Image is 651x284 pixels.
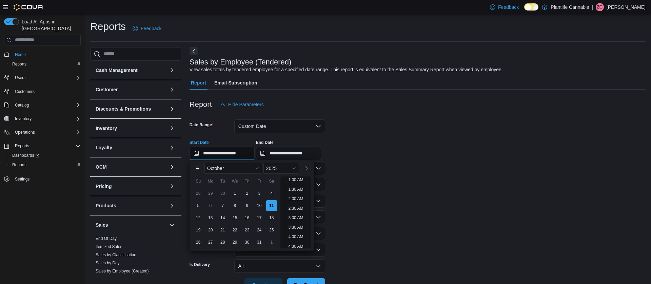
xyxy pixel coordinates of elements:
input: Press the down key to enter a popover containing a calendar. Press the escape key to close the po... [190,147,255,160]
img: Cova [14,4,44,11]
div: day-8 [230,200,240,211]
span: Email Subscription [214,76,257,90]
span: Catalog [12,101,81,109]
div: day-12 [193,212,204,223]
button: Sales [96,222,166,228]
button: Cash Management [96,67,166,74]
button: Loyalty [96,144,166,151]
button: Inventory [1,114,83,124]
div: day-16 [242,212,253,223]
span: End Of Day [96,236,117,241]
span: Reports [9,161,81,169]
span: Reports [9,60,81,68]
button: Inventory [96,125,166,132]
span: Feedback [498,4,519,11]
div: day-7 [217,200,228,211]
a: Feedback [487,0,521,14]
button: OCM [96,164,166,170]
button: Operations [1,128,83,137]
button: Settings [1,174,83,184]
a: Itemized Sales [96,244,122,249]
span: Reports [12,162,26,168]
button: Customers [1,87,83,96]
span: Settings [15,176,29,182]
h3: OCM [96,164,107,170]
div: Zach Guenard [596,3,604,11]
div: Button. Open the month selector. October is currently selected. [204,163,262,174]
h3: Sales [96,222,108,228]
span: Settings [12,174,81,183]
button: Reports [1,141,83,151]
span: Sales by Classification [96,252,136,258]
a: Dashboards [9,151,42,159]
label: Start Date [190,140,209,145]
div: day-1 [230,188,240,199]
div: day-17 [254,212,265,223]
div: day-26 [193,237,204,248]
div: day-28 [193,188,204,199]
div: day-31 [254,237,265,248]
p: | [592,3,593,11]
div: day-3 [254,188,265,199]
div: day-20 [205,225,216,235]
h3: Pricing [96,183,112,190]
input: Dark Mode [524,3,538,11]
div: day-30 [217,188,228,199]
div: day-19 [193,225,204,235]
button: Open list of options [316,166,321,171]
div: October, 2025 [192,187,278,248]
button: Cash Management [168,66,176,74]
button: Previous Month [192,163,203,174]
h1: Reports [90,20,126,33]
span: Home [15,52,26,57]
div: day-1 [266,237,277,248]
div: day-28 [217,237,228,248]
li: 2:00 AM [285,195,306,203]
div: Fr [254,176,265,187]
p: Plantlife Cannabis [551,3,589,11]
button: Hide Parameters [217,98,267,111]
span: Reports [12,61,26,67]
div: We [230,176,240,187]
div: day-9 [242,200,253,211]
span: October [207,166,224,171]
div: day-13 [205,212,216,223]
li: 2:30 AM [285,204,306,212]
h3: Report [190,100,212,109]
a: Home [12,51,28,59]
button: Inventory [12,115,34,123]
h3: Products [96,202,116,209]
a: Dashboards [7,151,83,160]
div: Sa [266,176,277,187]
h3: Inventory [96,125,117,132]
ul: Time [280,176,311,248]
h3: Customer [96,86,118,93]
a: Feedback [130,22,164,35]
li: 4:30 AM [285,242,306,250]
div: day-24 [254,225,265,235]
span: Sales by Day [96,260,120,266]
label: End Date [256,140,274,145]
label: Is Delivery [190,262,210,267]
div: day-27 [205,237,216,248]
a: Reports [9,60,29,68]
div: day-10 [254,200,265,211]
h3: Cash Management [96,67,138,74]
button: Sales [168,221,176,229]
div: day-15 [230,212,240,223]
div: Tu [217,176,228,187]
li: 4:00 AM [285,233,306,241]
span: Home [12,50,81,59]
li: 3:30 AM [285,223,306,231]
span: Catalog [15,102,29,108]
span: Operations [12,128,81,136]
li: 1:00 AM [285,176,306,184]
button: Catalog [12,101,32,109]
div: Su [193,176,204,187]
button: Discounts & Promotions [96,106,166,112]
button: Customer [168,86,176,94]
h3: Loyalty [96,144,112,151]
span: 2025 [266,166,277,171]
span: Users [12,74,81,82]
